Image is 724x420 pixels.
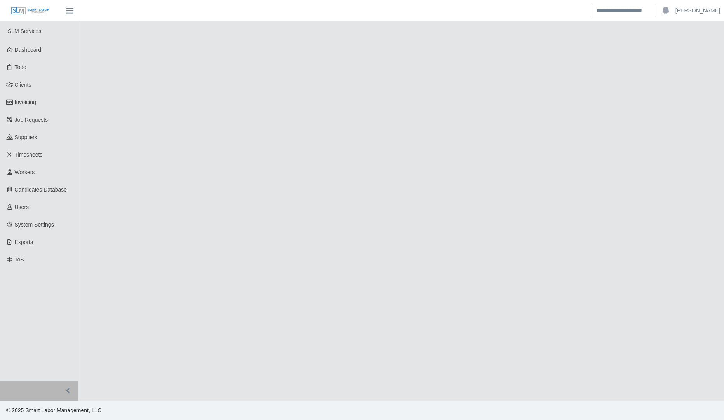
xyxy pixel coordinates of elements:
[15,82,31,88] span: Clients
[15,47,42,53] span: Dashboard
[15,64,26,70] span: Todo
[592,4,656,17] input: Search
[15,117,48,123] span: Job Requests
[15,169,35,175] span: Workers
[15,186,67,193] span: Candidates Database
[15,256,24,263] span: ToS
[11,7,50,15] img: SLM Logo
[675,7,720,15] a: [PERSON_NAME]
[15,204,29,210] span: Users
[15,99,36,105] span: Invoicing
[15,221,54,228] span: System Settings
[8,28,41,34] span: SLM Services
[15,152,43,158] span: Timesheets
[6,407,101,413] span: © 2025 Smart Labor Management, LLC
[15,239,33,245] span: Exports
[15,134,37,140] span: Suppliers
